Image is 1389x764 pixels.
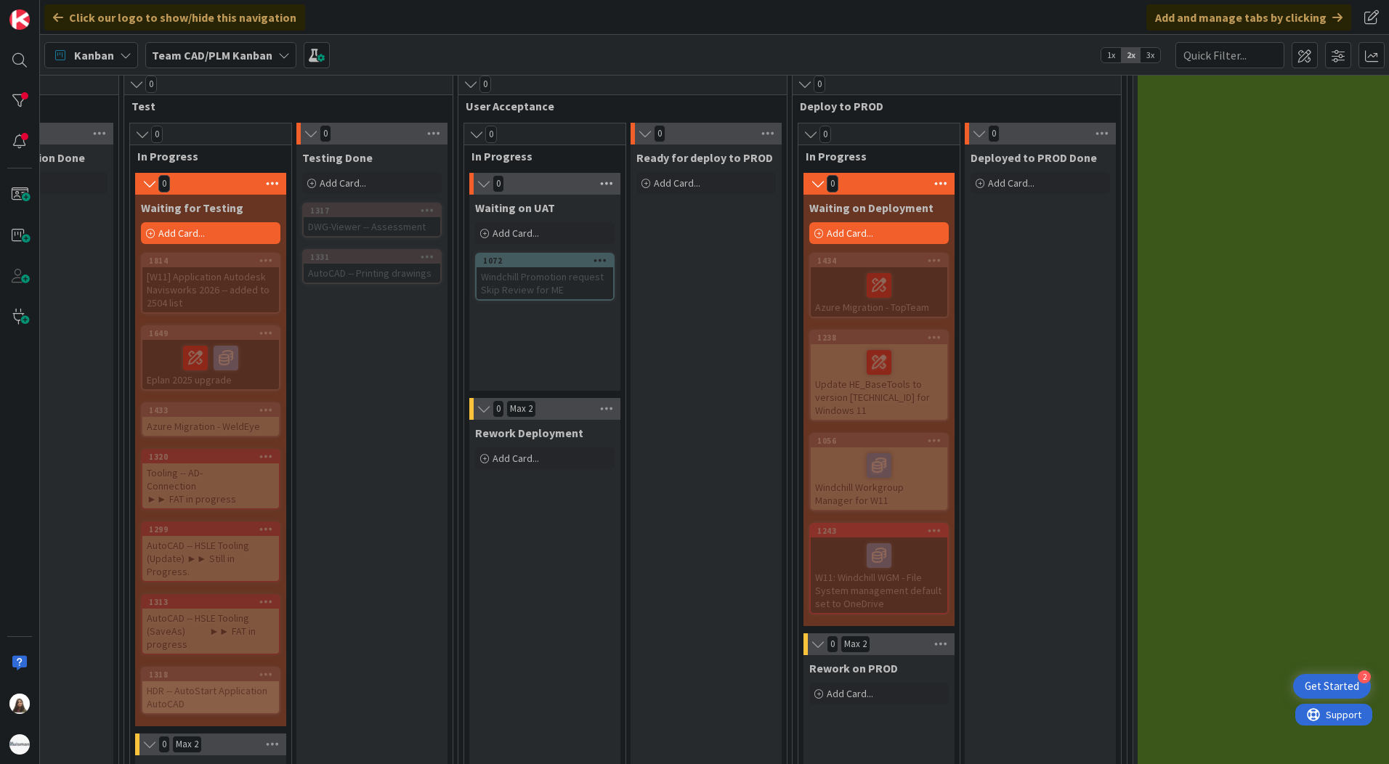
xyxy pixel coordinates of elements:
[158,736,170,753] span: 0
[141,200,243,215] span: Waiting for Testing
[142,536,279,581] div: AutoCAD -- HSLE Tooling (Update) ►► Still in Progress.
[811,254,947,267] div: 1434
[9,9,30,30] img: Visit kanbanzone.com
[811,267,947,317] div: Azure Migration - TopTeam
[988,125,1000,142] span: 0
[817,526,947,536] div: 1243
[811,331,947,344] div: 1238
[477,254,613,267] div: 1072
[44,4,305,31] div: Click our logo to show/hide this navigation
[142,327,279,340] div: 1649
[151,126,163,143] span: 0
[819,126,831,143] span: 0
[142,340,279,389] div: Eplan 2025 upgrade
[142,417,279,436] div: Azure Migration - WeldEye
[809,200,934,215] span: Waiting on Deployment
[485,126,497,143] span: 0
[477,254,613,299] div: 1072Windchill Promotion request Skip Review for ME
[158,227,205,240] span: Add Card...
[142,450,279,463] div: 1320
[142,327,279,389] div: 1649Eplan 2025 upgrade
[142,668,279,713] div: 1318HDR -- AutoStart Application AutoCAD
[475,426,583,440] span: Rework Deployment
[1121,48,1141,62] span: 2x
[320,125,331,142] span: 0
[142,523,279,536] div: 1299
[477,267,613,299] div: Windchill Promotion request Skip Review for ME
[142,254,279,312] div: 1814[W11] Application Autodesk Navisworks 2026 -- added to 2504 list
[149,452,279,462] div: 1320
[149,597,279,607] div: 1313
[1101,48,1121,62] span: 1x
[142,596,279,654] div: 1313AutoCAD -- HSLE Tooling (SaveAs) ►► FAT in progress
[971,150,1097,165] span: Deployed to PROD Done
[479,76,491,93] span: 0
[988,176,1034,190] span: Add Card...
[811,254,947,317] div: 1434Azure Migration - TopTeam
[149,256,279,266] div: 1814
[302,150,373,165] span: Testing Done
[142,450,279,508] div: 1320Tooling -- AD-Connection ►► FAT in progress
[142,267,279,312] div: [W11] Application Autodesk Navisworks 2026 -- added to 2504 list
[149,405,279,415] div: 1433
[811,331,947,420] div: 1238Update HE_BaseTools to version [TECHNICAL_ID] for Windows 11
[811,344,947,420] div: Update HE_BaseTools to version [TECHNICAL_ID] for Windows 11
[142,681,279,713] div: HDR -- AutoStart Application AutoCAD
[9,734,30,755] img: avatar
[142,404,279,436] div: 1433Azure Migration - WeldEye
[814,76,825,93] span: 0
[304,251,440,264] div: 1331
[827,687,873,700] span: Add Card...
[654,176,700,190] span: Add Card...
[31,2,66,20] span: Support
[304,251,440,283] div: 1331AutoCAD -- Printing drawings
[9,694,30,714] img: KM
[142,463,279,508] div: Tooling -- AD-Connection ►► FAT in progress
[142,609,279,654] div: AutoCAD -- HSLE Tooling (SaveAs) ►► FAT in progress
[304,217,440,236] div: DWG-Viewer -- Assessment
[806,149,941,163] span: In Progress
[304,204,440,236] div: 1317DWG-Viewer -- Assessment
[827,175,838,192] span: 0
[310,206,440,216] div: 1317
[176,741,198,748] div: Max 2
[811,524,947,613] div: 1243W11: Windchill WGM - File System management default set to OneDrive
[137,149,273,163] span: In Progress
[1141,48,1160,62] span: 3x
[809,661,898,675] span: Rework on PROD
[74,46,114,64] span: Kanban
[142,668,279,681] div: 1318
[811,537,947,613] div: W11: Windchill WGM - File System management default set to OneDrive
[1175,42,1284,68] input: Quick Filter...
[817,333,947,343] div: 1238
[304,204,440,217] div: 1317
[131,99,434,113] span: Test
[493,227,539,240] span: Add Card...
[844,641,867,648] div: Max 2
[158,175,170,192] span: 0
[149,524,279,535] div: 1299
[142,254,279,267] div: 1814
[145,76,157,93] span: 0
[142,523,279,581] div: 1299AutoCAD -- HSLE Tooling (Update) ►► Still in Progress.
[811,524,947,537] div: 1243
[483,256,613,266] div: 1072
[800,99,1103,113] span: Deploy to PROD
[493,452,539,465] span: Add Card...
[152,48,272,62] b: Team CAD/PLM Kanban
[471,149,607,163] span: In Progress
[1146,4,1351,31] div: Add and manage tabs by clicking
[142,404,279,417] div: 1433
[1293,674,1371,699] div: Open Get Started checklist, remaining modules: 2
[817,256,947,266] div: 1434
[1305,679,1359,694] div: Get Started
[493,175,504,192] span: 0
[310,252,440,262] div: 1331
[510,405,532,413] div: Max 2
[466,99,769,113] span: User Acceptance
[1358,670,1371,683] div: 2
[320,176,366,190] span: Add Card...
[817,436,947,446] div: 1056
[493,400,504,418] span: 0
[654,125,665,142] span: 0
